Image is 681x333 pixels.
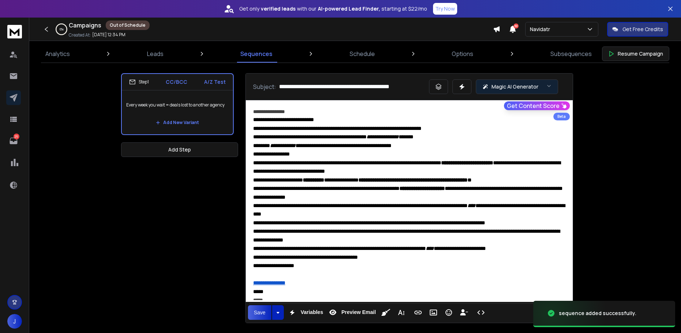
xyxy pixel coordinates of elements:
button: Insert Link (Ctrl+K) [411,305,425,320]
button: J [7,314,22,329]
p: Sequences [240,49,272,58]
strong: AI-powered Lead Finder, [318,5,380,12]
button: Variables [285,305,325,320]
a: Schedule [345,45,379,63]
p: 25 [14,134,19,139]
p: Created At: [69,32,91,38]
button: More Text [394,305,408,320]
button: Magic AI Generator [476,79,558,94]
span: 50 [513,23,519,29]
div: sequence added successfully. [559,310,636,317]
p: 0 % [60,27,64,31]
button: Add Step [121,142,238,157]
a: Options [447,45,478,63]
a: Subsequences [546,45,596,63]
p: Subject: [253,82,276,91]
p: Get Free Credits [622,26,663,33]
span: Variables [299,309,325,315]
button: Add New Variant [150,115,205,130]
p: Navidatr [530,26,553,33]
button: Insert Image (Ctrl+P) [426,305,440,320]
p: Subsequences [550,49,592,58]
a: Analytics [41,45,74,63]
img: logo [7,25,22,38]
p: Get only with our starting at $22/mo [239,5,427,12]
p: Try Now [435,5,455,12]
p: A/Z Test [204,78,226,86]
button: Get Content Score [504,101,570,110]
p: Schedule [350,49,375,58]
button: Save [248,305,271,320]
button: Get Free Credits [607,22,668,37]
p: Analytics [45,49,70,58]
a: Sequences [236,45,277,63]
p: Every week you wait = deals lost to another agency [126,95,229,115]
a: 25 [6,134,21,148]
button: Code View [474,305,488,320]
p: Leads [147,49,163,58]
button: Emoticons [442,305,456,320]
a: Leads [143,45,168,63]
p: CC/BCC [166,78,187,86]
button: Resume Campaign [602,46,669,61]
li: Step1CC/BCCA/Z TestEvery week you wait = deals lost to another agencyAdd New Variant [121,73,234,135]
div: Step 1 [129,79,149,85]
button: Try Now [433,3,457,15]
div: Beta [553,113,570,120]
p: [DATE] 12:34 PM [92,32,125,38]
button: Insert Unsubscribe Link [457,305,471,320]
span: Preview Email [340,309,377,315]
div: Out of Schedule [106,20,150,30]
p: Options [452,49,473,58]
button: Preview Email [326,305,377,320]
p: Magic AI Generator [492,83,538,90]
h1: Campaigns [69,21,101,30]
button: Clean HTML [379,305,393,320]
strong: verified leads [261,5,296,12]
